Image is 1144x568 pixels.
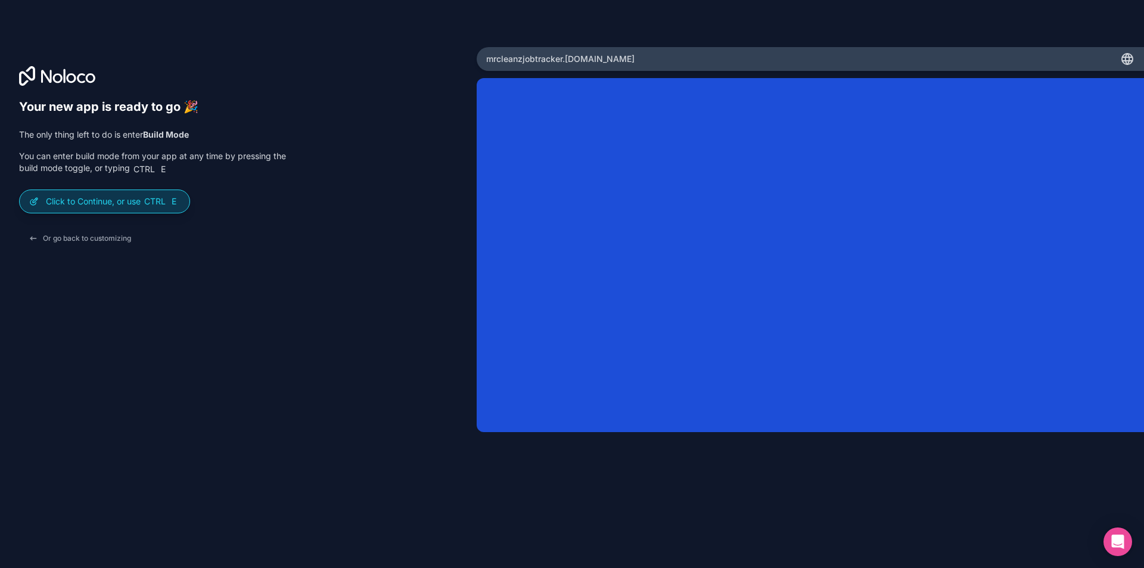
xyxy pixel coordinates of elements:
[1103,527,1132,556] div: Open Intercom Messenger
[477,78,1144,432] iframe: App Preview
[19,150,286,175] p: You can enter build mode from your app at any time by pressing the build mode toggle, or typing
[46,195,180,207] p: Click to Continue, or use
[19,228,141,249] button: Or go back to customizing
[486,53,635,65] span: mrcleanzjobtracker .[DOMAIN_NAME]
[143,129,189,139] strong: Build Mode
[169,197,179,206] span: E
[19,129,286,141] p: The only thing left to do is enter
[19,100,286,114] h6: Your new app is ready to go 🎉
[158,164,168,174] span: E
[132,164,156,175] span: Ctrl
[143,196,167,207] span: Ctrl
